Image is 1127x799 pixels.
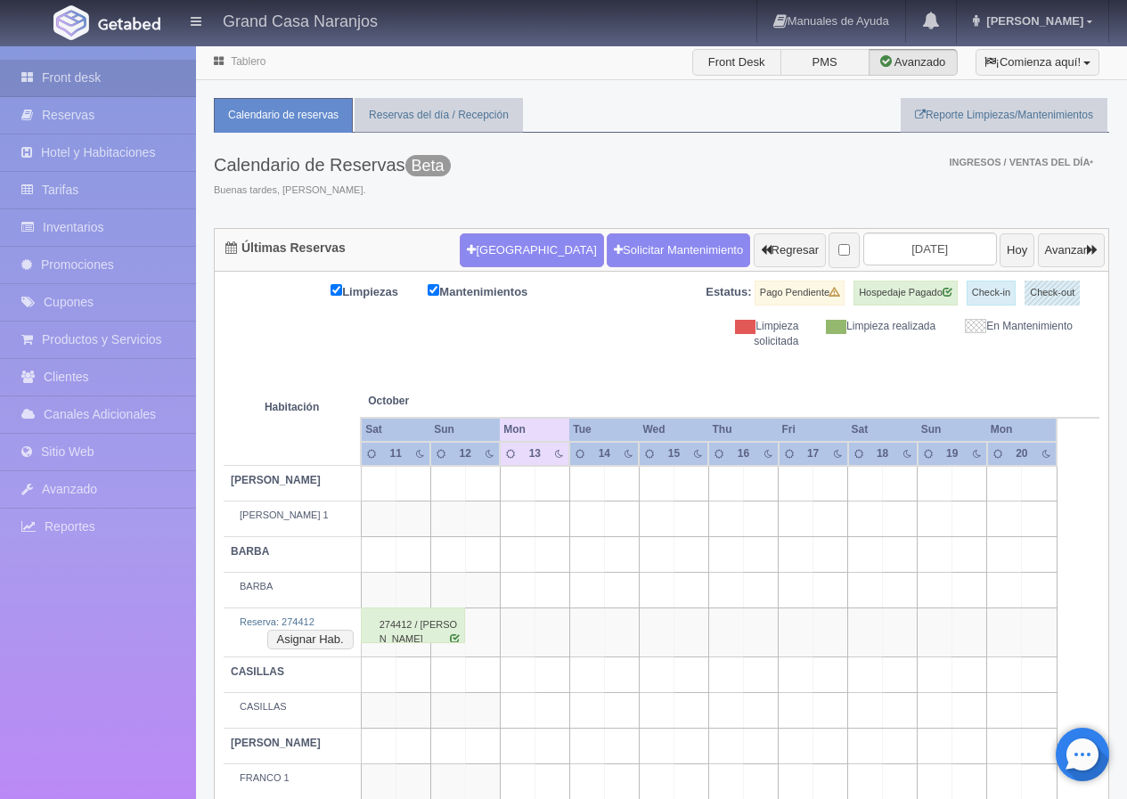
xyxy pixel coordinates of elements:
[949,319,1086,334] div: En Mantenimiento
[942,446,962,461] div: 19
[812,319,949,334] div: Limpieza realizada
[455,446,476,461] div: 12
[98,17,160,30] img: Getabed
[754,233,826,267] button: Regresar
[355,98,523,133] a: Reservas del día / Recepción
[1000,233,1034,267] button: Hoy
[231,545,269,558] b: BARBA
[949,157,1093,167] span: Ingresos / Ventas del día
[231,771,354,786] div: FRANCO 1
[901,98,1107,133] a: Reporte Limpiezas/Mantenimientos
[918,418,987,442] th: Sun
[405,155,451,176] span: Beta
[1025,281,1080,306] label: Check-out
[331,284,342,296] input: Limpiezas
[460,233,603,267] button: [GEOGRAPHIC_DATA]
[853,281,958,306] label: Hospedaje Pagado
[869,49,958,76] label: Avanzado
[607,233,750,267] a: Solicitar Mantenimiento
[214,183,451,198] span: Buenas tardes, [PERSON_NAME].
[386,446,406,461] div: 11
[231,665,284,678] b: CASILLAS
[361,418,430,442] th: Sat
[428,284,439,296] input: Mantenimientos
[1038,233,1105,267] button: Avanzar
[214,155,451,175] h3: Calendario de Reservas
[267,630,354,649] button: Asignar Hab.
[368,394,493,409] span: October
[708,418,778,442] th: Thu
[430,418,500,442] th: Sun
[225,241,346,255] h4: Últimas Reservas
[331,281,425,301] label: Limpiezas
[1011,446,1032,461] div: 20
[967,281,1016,306] label: Check-in
[525,446,545,461] div: 13
[500,418,569,442] th: Mon
[639,418,708,442] th: Wed
[231,474,321,486] b: [PERSON_NAME]
[231,580,354,594] div: BARBA
[231,55,265,68] a: Tablero
[675,319,813,349] div: Limpieza solicitada
[231,737,321,749] b: [PERSON_NAME]
[361,607,465,643] div: 274412 / [PERSON_NAME]
[982,14,1083,28] span: [PERSON_NAME]
[231,700,354,714] div: CASILLAS
[53,5,89,40] img: Getabed
[755,281,845,306] label: Pago Pendiente
[848,418,918,442] th: Sat
[872,446,893,461] div: 18
[780,49,870,76] label: PMS
[594,446,615,461] div: 14
[223,9,378,31] h4: Grand Casa Naranjos
[976,49,1099,76] button: ¡Comienza aquí!
[779,418,848,442] th: Fri
[569,418,639,442] th: Tue
[733,446,754,461] div: 16
[428,281,554,301] label: Mantenimientos
[692,49,781,76] label: Front Desk
[987,418,1057,442] th: Mon
[240,616,314,627] a: Reserva: 274412
[803,446,823,461] div: 17
[706,284,751,301] label: Estatus:
[664,446,684,461] div: 15
[231,509,354,523] div: [PERSON_NAME] 1
[265,401,319,413] strong: Habitación
[214,98,353,133] a: Calendario de reservas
